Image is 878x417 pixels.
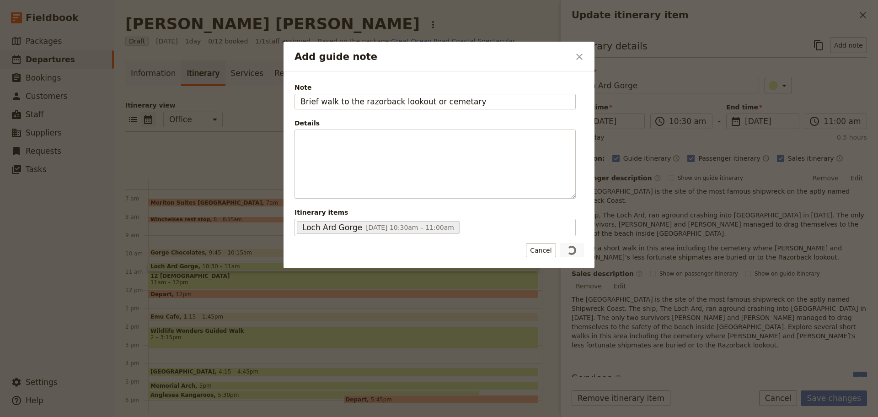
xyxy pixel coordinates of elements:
[294,83,576,92] span: Note
[572,49,587,65] button: Close dialog
[302,222,362,233] span: Loch Ard Gorge
[294,119,576,128] div: Details
[294,50,570,64] h2: Add guide note
[294,208,576,217] span: Itinerary items
[294,94,576,109] input: Note
[526,244,556,257] button: Cancel
[366,224,454,231] span: [DATE] 10:30am – 11:00am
